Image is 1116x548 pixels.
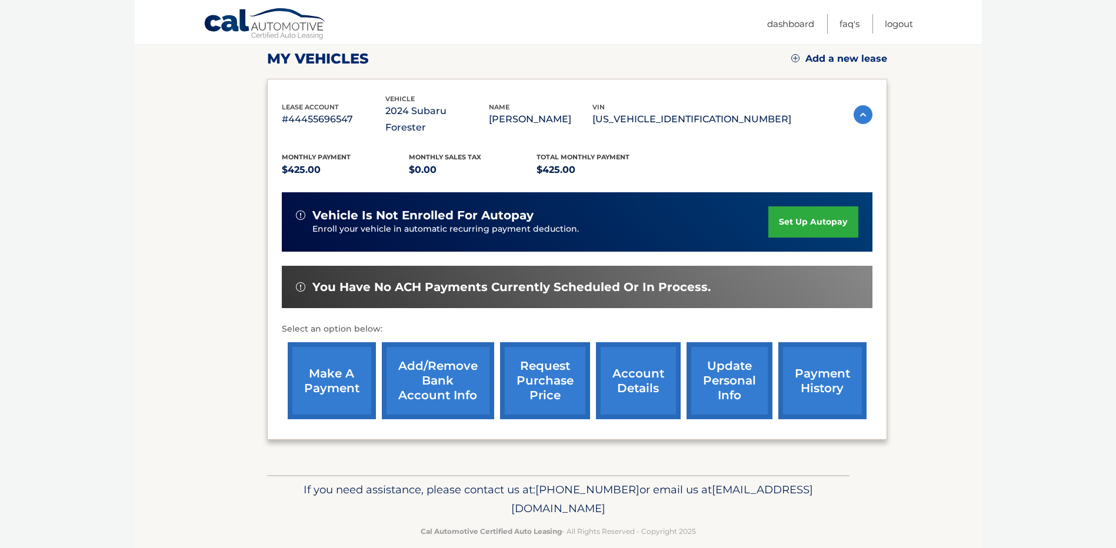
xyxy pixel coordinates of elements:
[312,208,534,223] span: vehicle is not enrolled for autopay
[592,103,605,111] span: vin
[791,53,887,65] a: Add a new lease
[282,322,872,336] p: Select an option below:
[282,153,351,161] span: Monthly Payment
[282,103,339,111] span: lease account
[489,103,509,111] span: name
[409,153,481,161] span: Monthly sales Tax
[791,54,799,62] img: add.svg
[767,14,814,34] a: Dashboard
[382,342,494,419] a: Add/Remove bank account info
[275,525,842,537] p: - All Rights Reserved - Copyright 2025
[288,342,376,419] a: make a payment
[885,14,913,34] a: Logout
[768,206,858,238] a: set up autopay
[537,162,664,178] p: $425.00
[267,50,369,68] h2: my vehicles
[511,483,813,515] span: [EMAIL_ADDRESS][DOMAIN_NAME]
[840,14,860,34] a: FAQ's
[687,342,772,419] a: update personal info
[537,153,629,161] span: Total Monthly Payment
[282,162,409,178] p: $425.00
[296,210,305,220] img: alert-white.svg
[778,342,867,419] a: payment history
[535,483,639,496] span: [PHONE_NUMBER]
[500,342,590,419] a: request purchase price
[312,223,769,236] p: Enroll your vehicle in automatic recurring payment deduction.
[204,8,327,42] a: Cal Automotive
[312,280,711,295] span: You have no ACH payments currently scheduled or in process.
[296,282,305,292] img: alert-white.svg
[592,111,791,128] p: [US_VEHICLE_IDENTIFICATION_NUMBER]
[385,95,415,103] span: vehicle
[596,342,681,419] a: account details
[854,105,872,124] img: accordion-active.svg
[275,480,842,518] p: If you need assistance, please contact us at: or email us at
[409,162,537,178] p: $0.00
[282,111,385,128] p: #44455696547
[489,111,592,128] p: [PERSON_NAME]
[385,103,489,136] p: 2024 Subaru Forester
[421,527,562,536] strong: Cal Automotive Certified Auto Leasing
